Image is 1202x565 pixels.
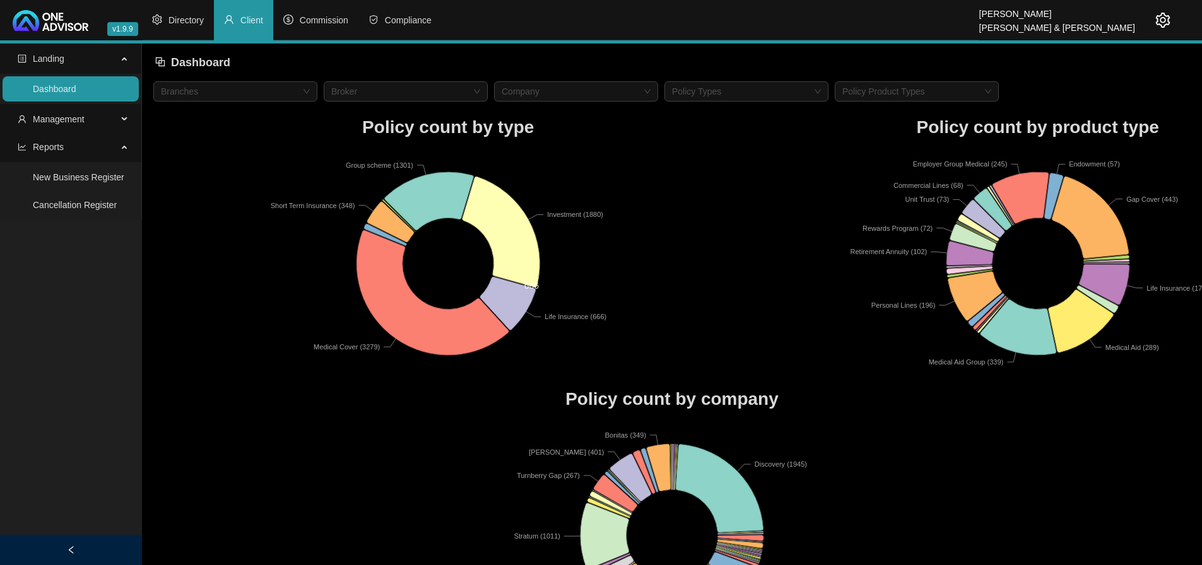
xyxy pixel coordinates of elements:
[863,224,933,231] text: Rewards Program (72)
[224,15,234,25] span: user
[529,448,604,456] text: [PERSON_NAME] (401)
[18,115,27,124] span: user
[545,313,606,320] text: Life Insurance (666)
[850,248,927,255] text: Retirement Annuity (102)
[13,10,88,31] img: 2df55531c6924b55f21c4cf5d4484680-logo-light.svg
[33,200,117,210] a: Cancellation Register
[928,358,1003,366] text: Medical Aid Group (339)
[153,385,1191,413] h1: Policy count by company
[152,15,162,25] span: setting
[905,195,949,203] text: Unit Trust (73)
[314,343,380,351] text: Medical Cover (3279)
[1155,13,1170,28] span: setting
[912,160,1007,168] text: Employer Group Medical (245)
[18,143,27,151] span: line-chart
[240,15,263,25] span: Client
[18,54,27,63] span: profile
[346,161,413,168] text: Group scheme (1301)
[517,472,580,479] text: Turnberry Gap (267)
[33,54,64,64] span: Landing
[385,15,432,25] span: Compliance
[33,142,64,152] span: Reports
[605,431,646,439] text: Bonitas (349)
[168,15,204,25] span: Directory
[33,172,124,182] a: New Business Register
[1105,343,1159,351] text: Medical Aid (289)
[547,211,603,218] text: Investment (1880)
[979,3,1135,17] div: [PERSON_NAME]
[283,15,293,25] span: dollar
[155,56,166,67] span: block
[1126,195,1178,202] text: Gap Cover (443)
[171,56,230,69] span: Dashboard
[107,22,138,36] span: v1.9.9
[33,84,76,94] a: Dashboard
[514,532,560,540] text: Stratum (1011)
[755,460,807,468] text: Discovery (1945)
[893,181,963,189] text: Commercial Lines (68)
[33,114,85,124] span: Management
[1069,160,1120,168] text: Endowment (57)
[368,15,379,25] span: safety
[153,114,743,141] h1: Policy count by type
[979,17,1135,31] div: [PERSON_NAME] & [PERSON_NAME]
[871,301,935,309] text: Personal Lines (196)
[271,201,355,209] text: Short Term Insurance (348)
[300,15,348,25] span: Commission
[67,545,76,554] span: left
